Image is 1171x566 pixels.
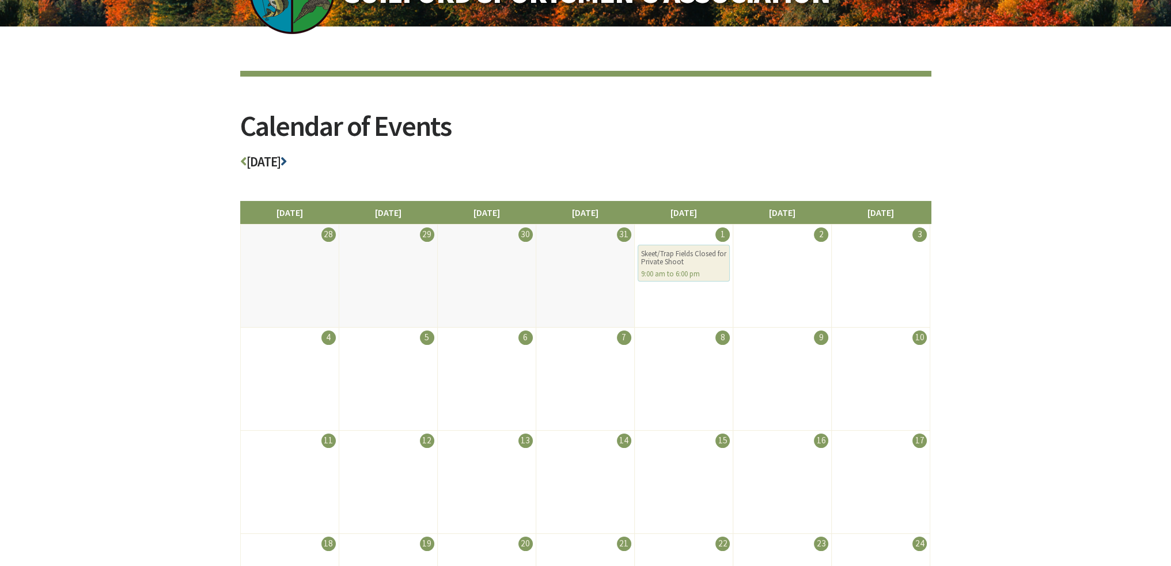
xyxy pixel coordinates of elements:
[912,227,927,242] div: 3
[240,201,339,224] li: [DATE]
[715,434,730,448] div: 15
[240,155,931,175] h3: [DATE]
[912,331,927,345] div: 10
[641,250,726,266] div: Skeet/Trap Fields Closed for Private Shoot
[321,331,336,345] div: 4
[814,331,828,345] div: 9
[814,537,828,551] div: 23
[518,227,533,242] div: 30
[321,227,336,242] div: 28
[814,227,828,242] div: 2
[321,434,336,448] div: 11
[420,434,434,448] div: 12
[339,201,438,224] li: [DATE]
[518,537,533,551] div: 20
[617,537,631,551] div: 21
[715,537,730,551] div: 22
[641,270,726,278] div: 9:00 am to 6:00 pm
[733,201,832,224] li: [DATE]
[912,537,927,551] div: 24
[420,331,434,345] div: 5
[814,434,828,448] div: 16
[536,201,635,224] li: [DATE]
[715,227,730,242] div: 1
[617,434,631,448] div: 14
[617,331,631,345] div: 7
[715,331,730,345] div: 8
[634,201,733,224] li: [DATE]
[437,201,536,224] li: [DATE]
[518,331,533,345] div: 6
[240,112,931,155] h2: Calendar of Events
[420,537,434,551] div: 19
[321,537,336,551] div: 18
[518,434,533,448] div: 13
[912,434,927,448] div: 17
[831,201,930,224] li: [DATE]
[617,227,631,242] div: 31
[420,227,434,242] div: 29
